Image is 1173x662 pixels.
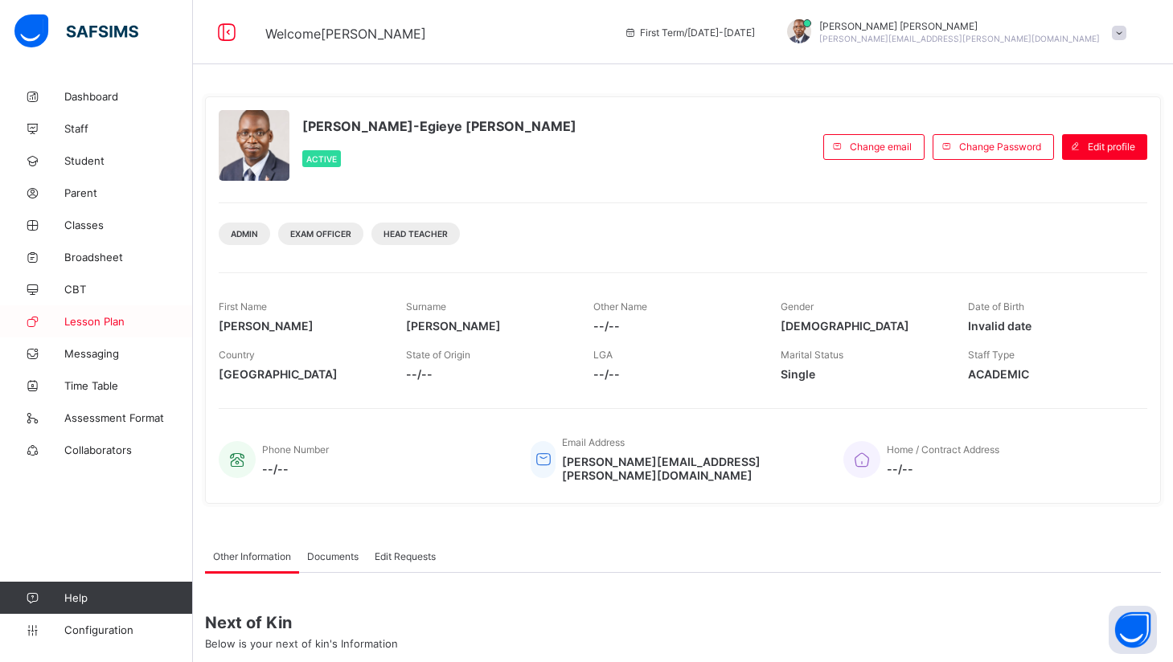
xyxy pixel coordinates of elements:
[1088,141,1135,153] span: Edit profile
[290,229,351,239] span: Exam Officer
[383,229,448,239] span: Head Teacher
[64,283,193,296] span: CBT
[819,34,1100,43] span: [PERSON_NAME][EMAIL_ADDRESS][PERSON_NAME][DOMAIN_NAME]
[205,637,398,650] span: Below is your next of kin's Information
[781,319,944,333] span: [DEMOGRAPHIC_DATA]
[307,550,359,562] span: Documents
[219,300,267,313] span: First Name
[64,154,193,167] span: Student
[64,347,193,360] span: Messaging
[968,300,1024,313] span: Date of Birth
[64,443,193,456] span: Collaborators
[64,90,193,103] span: Dashboard
[959,141,1041,153] span: Change Password
[306,154,337,164] span: Active
[887,462,999,476] span: --/--
[205,613,1161,632] span: Next of Kin
[593,367,757,381] span: --/--
[819,20,1100,32] span: [PERSON_NAME] [PERSON_NAME]
[1109,606,1157,654] button: Open asap
[968,367,1131,381] span: ACADEMIC
[781,367,944,381] span: Single
[64,122,193,135] span: Staff
[781,349,843,361] span: Marital Status
[593,319,757,333] span: --/--
[64,623,192,636] span: Configuration
[219,319,382,333] span: [PERSON_NAME]
[64,186,193,199] span: Parent
[406,349,470,361] span: State of Origin
[406,319,569,333] span: [PERSON_NAME]
[219,349,255,361] span: Country
[262,443,329,456] span: Phone Number
[406,300,446,313] span: Surname
[562,455,819,482] span: [PERSON_NAME][EMAIL_ADDRESS][PERSON_NAME][DOMAIN_NAME]
[887,443,999,456] span: Home / Contract Address
[562,436,625,448] span: Email Address
[406,367,569,381] span: --/--
[781,300,814,313] span: Gender
[593,349,613,361] span: LGA
[624,27,755,39] span: session/term information
[64,379,193,392] span: Time Table
[375,550,436,562] span: Edit Requests
[231,229,258,239] span: Admin
[771,19,1134,46] div: Paul-EgieyeMichael
[219,367,382,381] span: [GEOGRAPHIC_DATA]
[850,141,912,153] span: Change email
[64,251,193,264] span: Broadsheet
[64,411,193,424] span: Assessment Format
[968,349,1015,361] span: Staff Type
[968,319,1131,333] span: Invalid date
[593,300,647,313] span: Other Name
[64,315,193,328] span: Lesson Plan
[262,462,329,476] span: --/--
[265,26,426,42] span: Welcome [PERSON_NAME]
[64,219,193,231] span: Classes
[302,118,576,134] span: [PERSON_NAME]-Egieye [PERSON_NAME]
[14,14,138,48] img: safsims
[64,591,192,604] span: Help
[213,550,291,562] span: Other Information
